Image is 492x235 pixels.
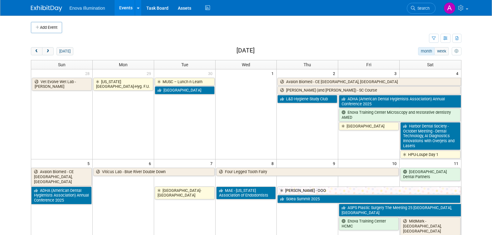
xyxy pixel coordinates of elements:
[277,95,337,103] a: L&D Hygiene Study Club
[31,187,92,204] a: ADHA (American Dental Hygienists Association) Annual Conference 2025
[93,78,153,91] a: [US_STATE][GEOGRAPHIC_DATA]-Hyg. F.U.
[216,187,276,199] a: MAE - [US_STATE] Association of Endodontists
[146,69,154,77] span: 29
[453,159,461,167] span: 11
[87,159,92,167] span: 5
[31,22,62,33] button: Add Event
[418,47,435,55] button: month
[31,168,92,186] a: Avalon Biomed - CE [GEOGRAPHIC_DATA], [GEOGRAPHIC_DATA]
[332,69,338,77] span: 2
[392,159,399,167] span: 10
[277,195,460,203] a: Solea Summit 2025
[400,151,460,159] a: HPU-Loupe Day 1
[207,69,215,77] span: 30
[277,78,461,86] a: Avalon Biomed - CE [GEOGRAPHIC_DATA], [GEOGRAPHIC_DATA]
[415,6,430,11] span: Search
[93,168,215,176] a: Viticus Lab - Blue River Double Down
[119,62,128,67] span: Mon
[216,168,399,176] a: Four Legged Tooth Fairy
[339,122,399,130] a: [GEOGRAPHIC_DATA]
[452,47,461,55] button: myCustomButton
[148,159,154,167] span: 6
[455,69,461,77] span: 4
[31,47,42,55] button: prev
[70,6,105,11] span: Enova Illumination
[42,47,54,55] button: next
[271,69,276,77] span: 1
[400,168,460,181] a: [GEOGRAPHIC_DATA] Dental Partners
[339,217,399,230] a: Enova Training Center HCMC
[271,159,276,167] span: 8
[31,5,62,12] img: ExhibitDay
[277,86,460,94] a: [PERSON_NAME] (and [PERSON_NAME]) - SC Course
[58,62,66,67] span: Sun
[427,62,434,67] span: Sat
[407,3,436,14] a: Search
[400,217,460,235] a: MidMark - [GEOGRAPHIC_DATA], [GEOGRAPHIC_DATA]
[85,69,92,77] span: 28
[56,47,73,55] button: [DATE]
[444,2,455,14] img: Andrea Miller
[181,62,188,67] span: Tue
[277,187,461,195] a: [PERSON_NAME] - OOO
[366,62,371,67] span: Fri
[434,47,449,55] button: week
[455,49,459,53] i: Personalize Calendar
[339,204,461,217] a: ASPS Plastic Surgery The Meeting 25 [GEOGRAPHIC_DATA], [GEOGRAPHIC_DATA]
[210,159,215,167] span: 7
[242,62,250,67] span: Wed
[339,108,460,121] a: Enova Training Center Microscopy and restorative dentistry AMED
[155,86,215,94] a: [GEOGRAPHIC_DATA]
[304,62,311,67] span: Thu
[155,187,215,199] a: [GEOGRAPHIC_DATA]-[GEOGRAPHIC_DATA]
[400,122,460,150] a: Harbor Dental Society - October Meeting - Dental Technology, AI Diagnostics Innovations with Over...
[394,69,399,77] span: 3
[236,47,255,54] h2: [DATE]
[32,78,92,91] a: Vet Evolve Wet Lab - [PERSON_NAME]
[332,159,338,167] span: 9
[155,78,215,86] a: MUSC – Lunch n Learn
[339,95,461,108] a: ADHA (American Dental Hygienists Association) Annual Conference 2025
